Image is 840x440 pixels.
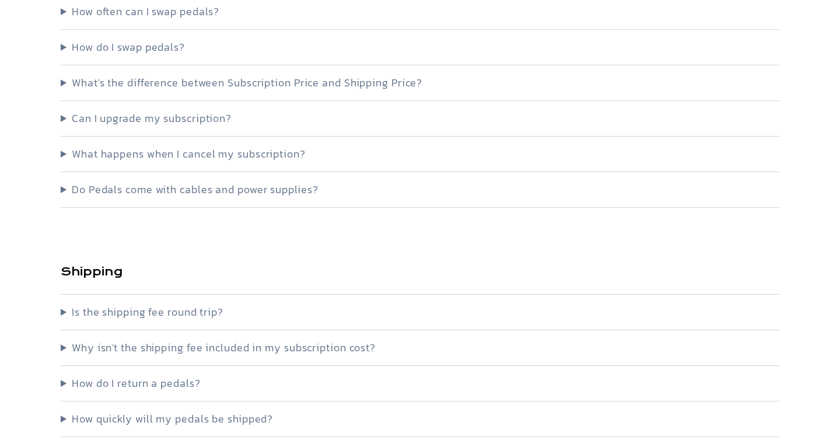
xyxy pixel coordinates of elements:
[61,375,779,392] summary: How do I return a pedals?
[61,264,779,280] h3: Shipping
[61,340,779,356] summary: Why isn't the shipping fee included in my subscription cost?
[61,304,779,320] summary: Is the shipping fee round trip?
[61,181,779,198] summary: Do Pedals come with cables and power supplies?
[61,146,779,162] summary: What happens when I cancel my subscription?
[61,75,779,91] summary: What's the difference between Subscription Price and Shipping Price?
[61,4,779,20] summary: How often can I swap pedals?
[61,110,779,127] summary: Can I upgrade my subscription?
[61,411,779,427] summary: How quickly will my pedals be shipped?
[61,39,779,55] summary: How do I swap pedals?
